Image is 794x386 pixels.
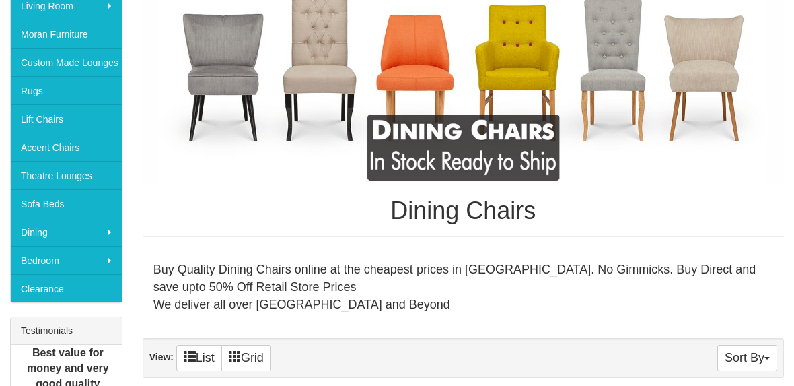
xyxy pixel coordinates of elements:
div: Buy Quality Dining Chairs online at the cheapest prices in [GEOGRAPHIC_DATA]. No Gimmicks. Buy Di... [143,251,784,325]
button: Sort By [717,346,777,372]
div: Testimonials [11,318,122,346]
a: Bedroom [11,247,122,275]
a: Accent Chairs [11,133,122,162]
a: Clearance [11,275,122,303]
a: Grid [221,346,271,372]
strong: View: [149,352,174,363]
a: List [176,346,222,372]
a: Theatre Lounges [11,162,122,190]
a: Lift Chairs [11,105,122,133]
h1: Dining Chairs [143,198,784,225]
a: Moran Furniture [11,20,122,49]
a: Rugs [11,77,122,105]
a: Sofa Beds [11,190,122,218]
a: Custom Made Lounges [11,49,122,77]
a: Dining [11,218,122,247]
